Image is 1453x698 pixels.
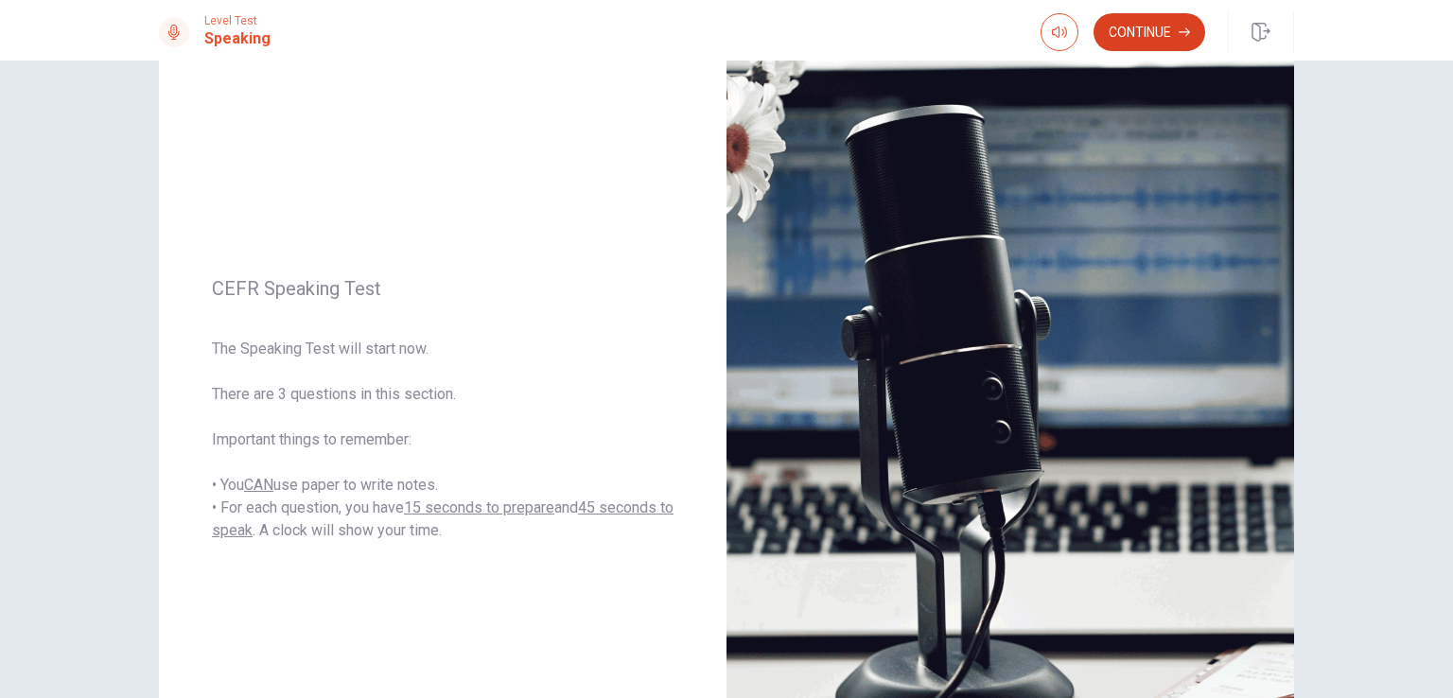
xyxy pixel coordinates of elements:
button: Continue [1094,13,1205,51]
span: Level Test [204,14,271,27]
u: 15 seconds to prepare [404,498,554,516]
span: CEFR Speaking Test [212,277,674,300]
h1: Speaking [204,27,271,50]
span: The Speaking Test will start now. There are 3 questions in this section. Important things to reme... [212,338,674,542]
u: CAN [244,476,273,494]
